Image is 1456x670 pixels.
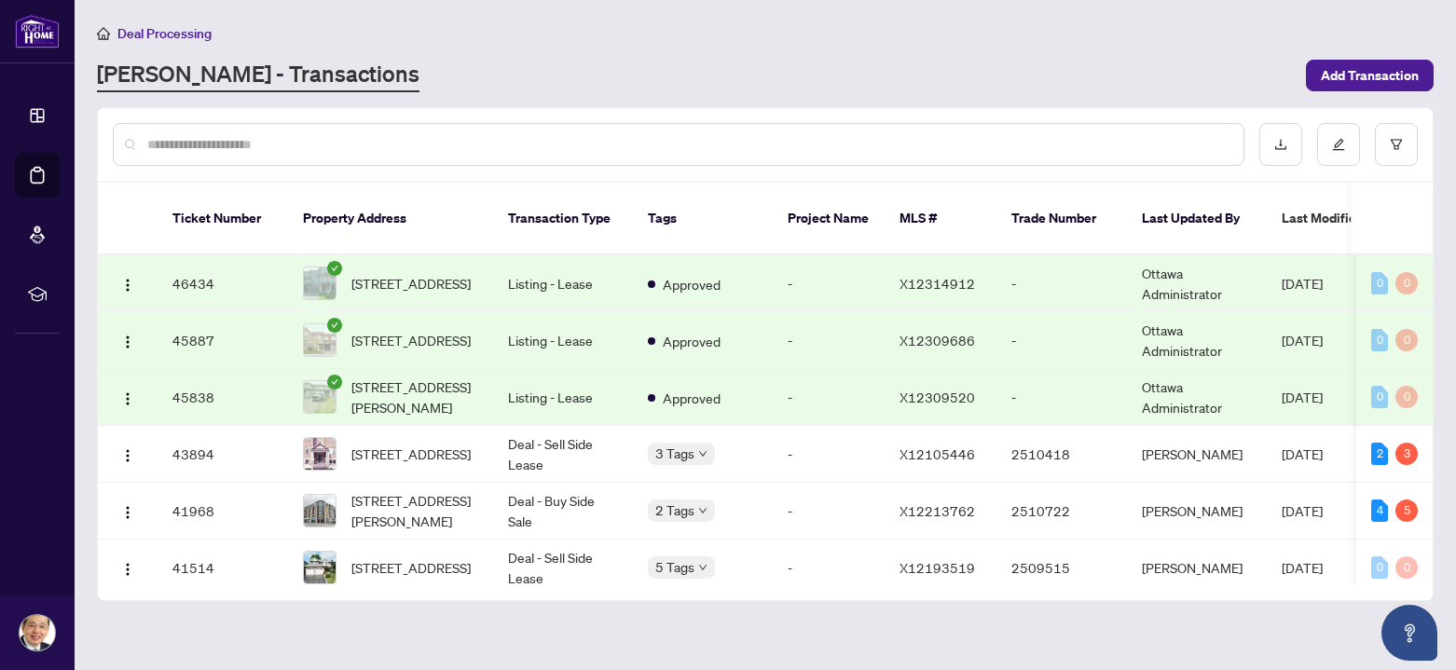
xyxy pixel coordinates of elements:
[1259,123,1302,166] button: download
[996,369,1127,426] td: -
[633,183,773,255] th: Tags
[900,332,975,349] span: X12309686
[113,268,143,298] button: Logo
[493,255,633,312] td: Listing - Lease
[351,376,478,417] span: [STREET_ADDRESS][PERSON_NAME]
[1282,445,1323,462] span: [DATE]
[900,502,975,519] span: X12213762
[900,275,975,292] span: X12314912
[304,324,336,356] img: thumbnail-img
[1390,138,1403,151] span: filter
[996,540,1127,596] td: 2509515
[655,443,694,464] span: 3 Tags
[304,438,336,470] img: thumbnail-img
[773,312,885,369] td: -
[158,483,288,540] td: 41968
[655,556,694,578] span: 5 Tags
[351,444,471,464] span: [STREET_ADDRESS]
[20,615,55,650] img: Profile Icon
[113,496,143,526] button: Logo
[158,183,288,255] th: Ticket Number
[158,369,288,426] td: 45838
[327,318,342,333] span: check-circle
[996,183,1127,255] th: Trade Number
[1317,123,1360,166] button: edit
[304,552,336,583] img: thumbnail-img
[351,490,478,531] span: [STREET_ADDRESS][PERSON_NAME]
[1306,60,1434,91] button: Add Transaction
[351,273,471,294] span: [STREET_ADDRESS]
[120,448,135,463] img: Logo
[663,274,721,294] span: Approved
[1371,443,1388,465] div: 2
[1371,386,1388,408] div: 0
[117,25,212,42] span: Deal Processing
[304,381,336,413] img: thumbnail-img
[1274,138,1287,151] span: download
[1321,61,1419,90] span: Add Transaction
[1395,272,1418,294] div: 0
[1127,369,1267,426] td: Ottawa Administrator
[288,183,493,255] th: Property Address
[1282,332,1323,349] span: [DATE]
[900,559,975,576] span: X12193519
[327,261,342,276] span: check-circle
[158,540,288,596] td: 41514
[493,540,633,596] td: Deal - Sell Side Lease
[698,506,707,515] span: down
[1395,556,1418,579] div: 0
[493,183,633,255] th: Transaction Type
[1371,272,1388,294] div: 0
[1332,138,1345,151] span: edit
[113,553,143,582] button: Logo
[1371,329,1388,351] div: 0
[1282,208,1395,228] span: Last Modified Date
[1395,443,1418,465] div: 3
[663,331,721,351] span: Approved
[655,499,694,521] span: 2 Tags
[1371,556,1388,579] div: 0
[996,426,1127,483] td: 2510418
[1127,312,1267,369] td: Ottawa Administrator
[15,14,60,48] img: logo
[773,483,885,540] td: -
[698,449,707,458] span: down
[1282,502,1323,519] span: [DATE]
[1282,559,1323,576] span: [DATE]
[1282,275,1323,292] span: [DATE]
[900,445,975,462] span: X12105446
[158,426,288,483] td: 43894
[120,391,135,406] img: Logo
[493,426,633,483] td: Deal - Sell Side Lease
[97,59,419,92] a: [PERSON_NAME] - Transactions
[493,369,633,426] td: Listing - Lease
[120,278,135,293] img: Logo
[996,255,1127,312] td: -
[1375,123,1418,166] button: filter
[113,382,143,412] button: Logo
[773,183,885,255] th: Project Name
[304,495,336,526] img: thumbnail-img
[1371,499,1388,522] div: 4
[158,255,288,312] td: 46434
[113,325,143,355] button: Logo
[773,426,885,483] td: -
[1282,389,1323,405] span: [DATE]
[351,330,471,350] span: [STREET_ADDRESS]
[493,483,633,540] td: Deal - Buy Side Sale
[885,183,996,255] th: MLS #
[663,388,721,408] span: Approved
[996,312,1127,369] td: -
[1127,483,1267,540] td: [PERSON_NAME]
[1127,255,1267,312] td: Ottawa Administrator
[351,557,471,578] span: [STREET_ADDRESS]
[120,562,135,577] img: Logo
[773,540,885,596] td: -
[1381,605,1437,661] button: Open asap
[113,439,143,469] button: Logo
[97,27,110,40] span: home
[1395,329,1418,351] div: 0
[900,389,975,405] span: X12309520
[1267,183,1435,255] th: Last Modified Date
[1127,540,1267,596] td: [PERSON_NAME]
